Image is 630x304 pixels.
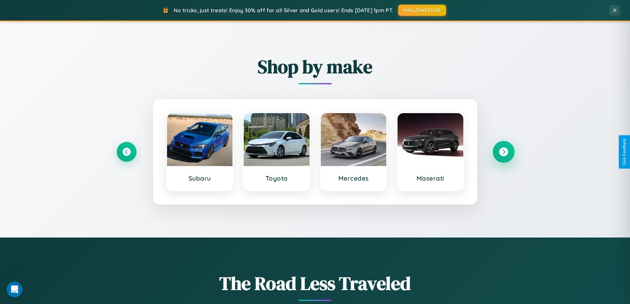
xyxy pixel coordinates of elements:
h3: Maserati [404,174,457,182]
h3: Mercedes [327,174,380,182]
div: Give Feedback [622,139,627,165]
iframe: Intercom live chat [7,282,22,297]
span: No tricks, just treats! Enjoy 30% off for all Silver and Gold users! Ends [DATE] 1pm PT. [174,7,393,14]
h1: The Road Less Traveled [117,271,514,296]
button: HALLOWEEN30 [398,5,446,16]
h2: Shop by make [117,54,514,79]
h3: Subaru [174,174,226,182]
h3: Toyota [250,174,303,182]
